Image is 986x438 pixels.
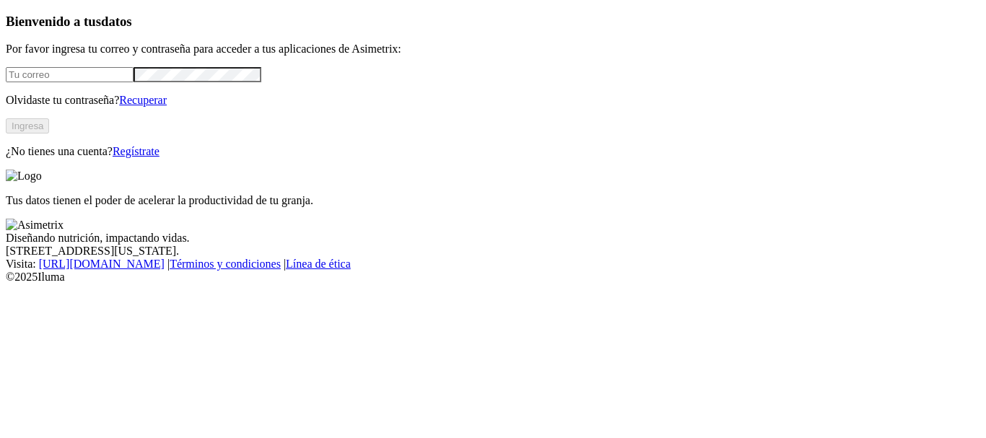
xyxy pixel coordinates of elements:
a: Línea de ética [286,258,351,270]
span: datos [101,14,132,29]
div: © 2025 Iluma [6,271,980,284]
img: Asimetrix [6,219,64,232]
h3: Bienvenido a tus [6,14,980,30]
a: [URL][DOMAIN_NAME] [39,258,165,270]
a: Regístrate [113,145,160,157]
p: Olvidaste tu contraseña? [6,94,980,107]
p: ¿No tienes una cuenta? [6,145,980,158]
button: Ingresa [6,118,49,133]
p: Por favor ingresa tu correo y contraseña para acceder a tus aplicaciones de Asimetrix: [6,43,980,56]
p: Tus datos tienen el poder de acelerar la productividad de tu granja. [6,194,980,207]
div: Visita : | | [6,258,980,271]
img: Logo [6,170,42,183]
a: Recuperar [119,94,167,106]
div: Diseñando nutrición, impactando vidas. [6,232,980,245]
a: Términos y condiciones [170,258,281,270]
div: [STREET_ADDRESS][US_STATE]. [6,245,980,258]
input: Tu correo [6,67,134,82]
